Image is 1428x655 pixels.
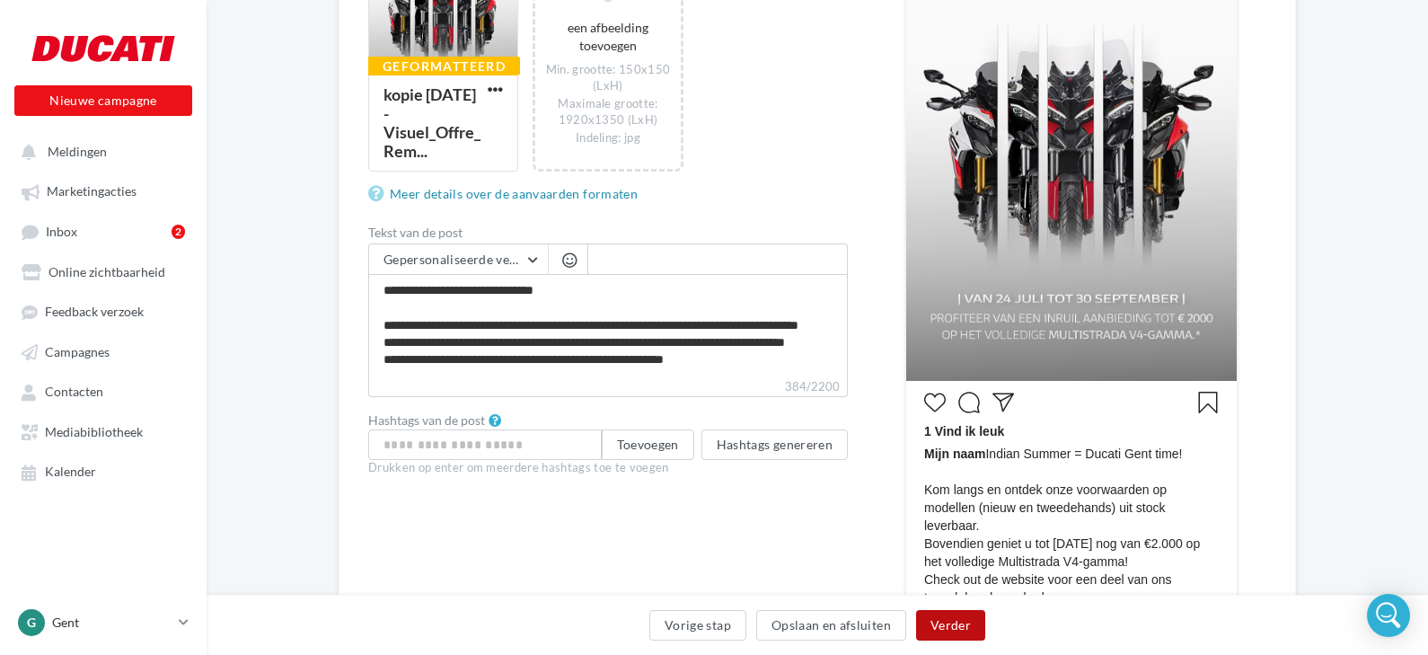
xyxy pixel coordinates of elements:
[45,424,143,439] span: Mediabibliotheek
[11,375,196,407] a: Contacten
[383,252,534,267] span: Gepersonaliseerde velden
[11,295,196,327] a: Feedback verzoek
[11,455,196,487] a: Kalender
[48,264,165,279] span: Online zichtbaarheid
[52,614,172,632] p: Gent
[924,447,985,461] span: Mijn naam
[11,215,196,248] a: Inbox2
[368,57,520,76] div: Geformatteerd
[602,429,694,460] button: Toevoegen
[369,244,548,275] button: Gepersonaliseerde velden
[48,144,107,159] span: Meldingen
[45,465,96,480] span: Kalender
[958,392,980,413] svg: Commenter
[27,614,36,632] span: G
[45,305,144,320] span: Feedback verzoek
[11,415,196,447] a: Mediabibliotheek
[368,460,848,476] div: Drukken op enter om meerdere hashtags toe te voegen
[11,135,189,167] button: Meldingen
[11,174,196,207] a: Marketingacties
[756,610,906,641] button: Opslaan en afsluiten
[45,385,103,400] span: Contacten
[649,610,746,641] button: Vorige stap
[14,606,192,640] a: G Gent
[383,84,480,161] div: kopie [DATE] - Visuel_Offre_Rem...
[46,224,77,239] span: Inbox
[924,392,946,413] svg: J’aime
[11,255,196,288] a: Online zichtbaarheid
[45,344,110,359] span: Campagnes
[1367,594,1410,637] div: Open Intercom Messenger
[14,85,192,116] button: Nieuwe campagne
[368,226,848,239] label: Tekst van de post
[172,225,185,239] div: 2
[11,335,196,367] a: Campagnes
[368,414,485,427] label: Hashtags van de post
[368,377,848,397] label: 384/2200
[1197,392,1219,413] svg: Enregistrer
[47,184,137,199] span: Marketingacties
[368,183,645,205] a: Meer details over de aanvaarden formaten
[992,392,1014,413] svg: Partager la publication
[701,429,848,460] button: Hashtags genereren
[924,422,1219,445] div: 1 Vind ik leuk
[916,610,985,641] button: Verder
